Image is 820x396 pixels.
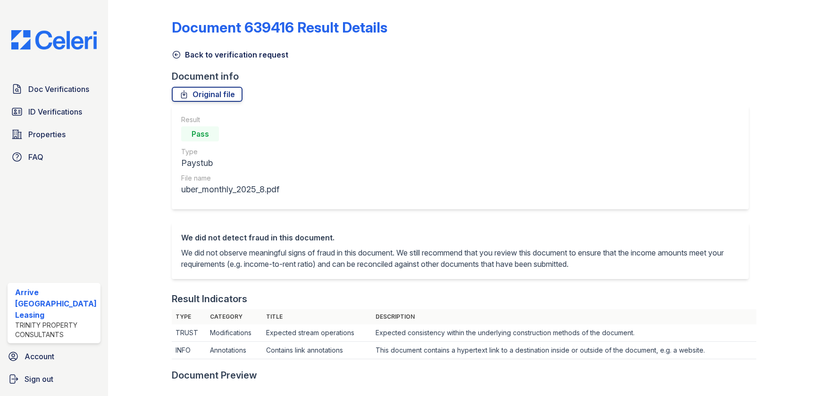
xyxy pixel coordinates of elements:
[181,115,279,124] div: Result
[206,324,262,342] td: Modifications
[8,80,100,99] a: Doc Verifications
[181,232,739,243] div: We did not detect fraud in this document.
[372,309,756,324] th: Description
[181,247,739,270] p: We did not observe meaningful signs of fraud in this document. We still recommend that you review...
[262,342,372,359] td: Contains link annotations
[8,148,100,166] a: FAQ
[262,309,372,324] th: Title
[181,126,219,141] div: Pass
[28,83,89,95] span: Doc Verifications
[8,125,100,144] a: Properties
[181,173,279,183] div: File name
[15,287,97,321] div: Arrive [GEOGRAPHIC_DATA] Leasing
[172,87,243,102] a: Original file
[172,309,206,324] th: Type
[262,324,372,342] td: Expected stream operations
[181,157,279,170] div: Paystub
[28,151,43,163] span: FAQ
[172,342,206,359] td: INFO
[172,324,206,342] td: TRUST
[172,369,257,382] div: Document Preview
[15,321,97,339] div: Trinity Property Consultants
[172,292,247,305] div: Result Indicators
[8,102,100,121] a: ID Verifications
[4,30,104,49] img: CE_Logo_Blue-a8612792a0a2168367f1c8372b55b34899dd931a85d93a1a3d3e32e68fde9ad4.png
[172,49,288,60] a: Back to verification request
[181,147,279,157] div: Type
[28,106,82,117] span: ID Verifications
[172,70,756,83] div: Document info
[372,324,756,342] td: Expected consistency within the underlying construction methods of the document.
[4,347,104,366] a: Account
[206,342,262,359] td: Annotations
[172,19,387,36] a: Document 639416 Result Details
[25,373,53,385] span: Sign out
[181,183,279,196] div: uber_monthly_2025_8.pdf
[780,358,811,387] iframe: chat widget
[372,342,756,359] td: This document contains a hypertext link to a destination inside or outside of the document, e.g. ...
[28,129,66,140] span: Properties
[25,351,54,362] span: Account
[206,309,262,324] th: Category
[4,370,104,388] a: Sign out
